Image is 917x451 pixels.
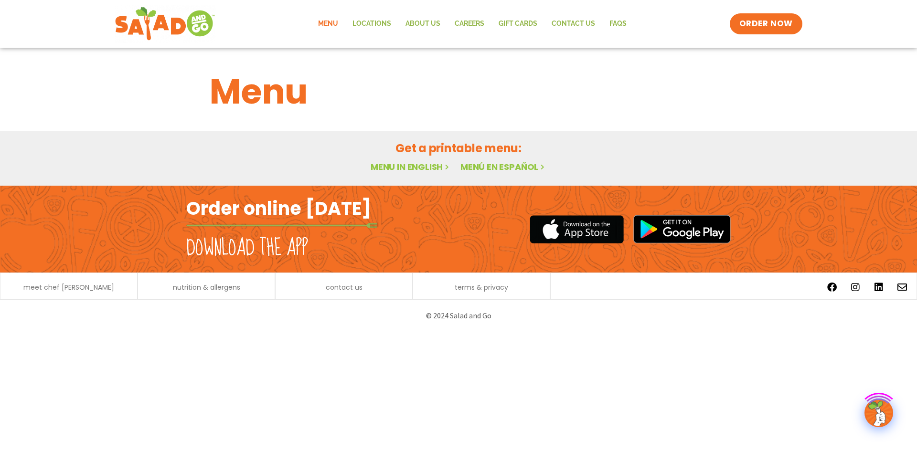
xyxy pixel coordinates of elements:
[530,214,624,245] img: appstore
[460,161,546,173] a: Menú en español
[186,235,308,262] h2: Download the app
[210,140,707,157] h2: Get a printable menu:
[191,309,726,322] p: © 2024 Salad and Go
[173,284,240,291] a: nutrition & allergens
[398,13,448,35] a: About Us
[371,161,451,173] a: Menu in English
[345,13,398,35] a: Locations
[544,13,602,35] a: Contact Us
[23,284,114,291] a: meet chef [PERSON_NAME]
[491,13,544,35] a: GIFT CARDS
[210,66,707,117] h1: Menu
[186,223,377,228] img: fork
[448,13,491,35] a: Careers
[326,284,363,291] a: contact us
[602,13,634,35] a: FAQs
[455,284,508,291] a: terms & privacy
[186,197,371,220] h2: Order online [DATE]
[311,13,345,35] a: Menu
[739,18,793,30] span: ORDER NOW
[115,5,215,43] img: new-SAG-logo-768×292
[311,13,634,35] nav: Menu
[633,215,731,243] img: google_play
[730,13,802,34] a: ORDER NOW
